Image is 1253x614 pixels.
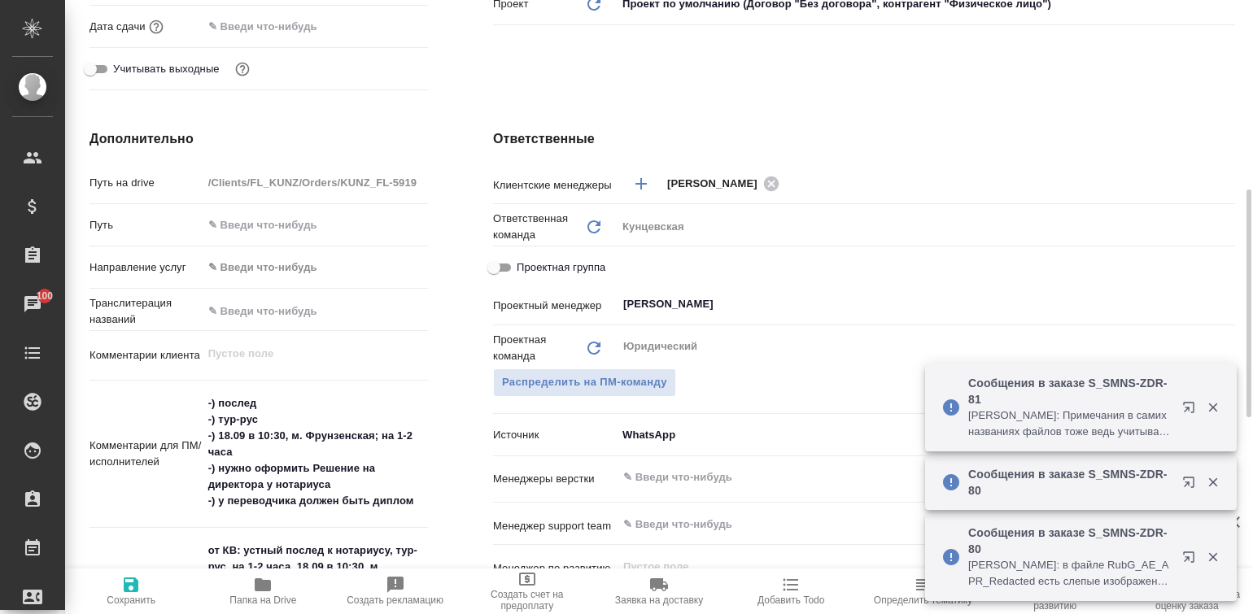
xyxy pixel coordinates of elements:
[667,173,784,194] div: [PERSON_NAME]
[968,466,1172,499] p: Сообщения в заказе S_SMNS-ZDR-80
[493,518,617,534] p: Менеджер support team
[622,468,1176,487] input: ✎ Введи что-нибудь
[471,589,583,612] span: Создать счет на предоплату
[1196,550,1229,564] button: Закрыть
[1172,391,1212,430] button: Открыть в новой вкладке
[874,594,972,606] span: Определить тематику
[622,164,661,203] button: Добавить менеджера
[493,427,617,443] p: Источник
[1196,400,1229,415] button: Закрыть
[229,594,296,606] span: Папка на Drive
[4,284,61,324] a: 100
[493,211,584,243] p: Ответственная команда
[1172,466,1212,505] button: Открыть в новой вкладке
[203,213,428,237] input: ✎ Введи что-нибудь
[65,568,197,614] button: Сохранить
[89,295,203,328] p: Транслитерация названий
[89,129,428,149] h4: Дополнительно
[232,59,253,80] button: Выбери, если сб и вс нужно считать рабочими днями для выполнения заказа.
[1226,182,1229,185] button: Open
[622,514,1176,533] input: ✎ Введи что-нибудь
[615,594,703,606] span: Заявка на доставку
[208,259,408,276] div: ✎ Введи что-нибудь
[203,15,345,38] input: ✎ Введи что-нибудь
[1196,475,1229,490] button: Закрыть
[968,557,1172,590] p: [PERSON_NAME]: в файле RubG_AE_APR_Redacted есть слепые изображения плохого качества. что не разб...
[725,568,857,614] button: Добавить Todo
[461,568,593,614] button: Создать счет на предоплату
[113,61,220,77] span: Учитывать выходные
[617,213,1235,241] div: Кунцевская
[27,288,63,304] span: 100
[203,299,428,323] input: ✎ Введи что-нибудь
[89,438,203,470] p: Комментарии для ПМ/исполнителей
[493,129,1235,149] h4: Ответственные
[493,332,584,364] p: Проектная команда
[107,594,155,606] span: Сохранить
[203,390,428,515] textarea: -) послед -) тур-рус -) 18.09 в 10:30, м. Фрунзенская; на 1-2 часа -) нужно оформить Решение на д...
[493,177,617,194] p: Клиентские менеджеры
[1172,541,1212,580] button: Открыть в новой вкладке
[493,560,617,577] p: Менеджер по развитию
[89,175,203,191] p: Путь на drive
[347,594,443,606] span: Создать рекламацию
[493,368,676,397] button: Распределить на ПМ-команду
[203,171,428,194] input: Пустое поле
[146,16,167,37] button: Если добавить услуги и заполнить их объемом, то дата рассчитается автоматически
[593,568,725,614] button: Заявка на доставку
[968,525,1172,557] p: Сообщения в заказе S_SMNS-ZDR-80
[89,19,146,35] p: Дата сдачи
[757,594,824,606] span: Добавить Todo
[493,368,676,397] span: В заказе уже есть ответственный ПМ или ПМ группа
[1226,303,1229,306] button: Open
[89,217,203,233] p: Путь
[197,568,329,614] button: Папка на Drive
[493,298,617,314] p: Проектный менеджер
[857,568,989,614] button: Определить тематику
[329,568,461,614] button: Создать рекламацию
[203,254,428,281] div: ✎ Введи что-нибудь
[968,407,1172,440] p: [PERSON_NAME]: Примечания в самих названиях файлов тоже ведь учитываем?
[968,375,1172,407] p: Сообщения в заказе S_SMNS-ZDR-81
[617,421,1235,449] div: WhatsApp
[622,556,1197,576] input: Пустое поле
[493,471,617,487] p: Менеджеры верстки
[89,347,203,364] p: Комментарии клиента
[517,259,605,276] span: Проектная группа
[502,373,667,392] span: Распределить на ПМ-команду
[667,176,767,192] span: [PERSON_NAME]
[89,259,203,276] p: Направление услуг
